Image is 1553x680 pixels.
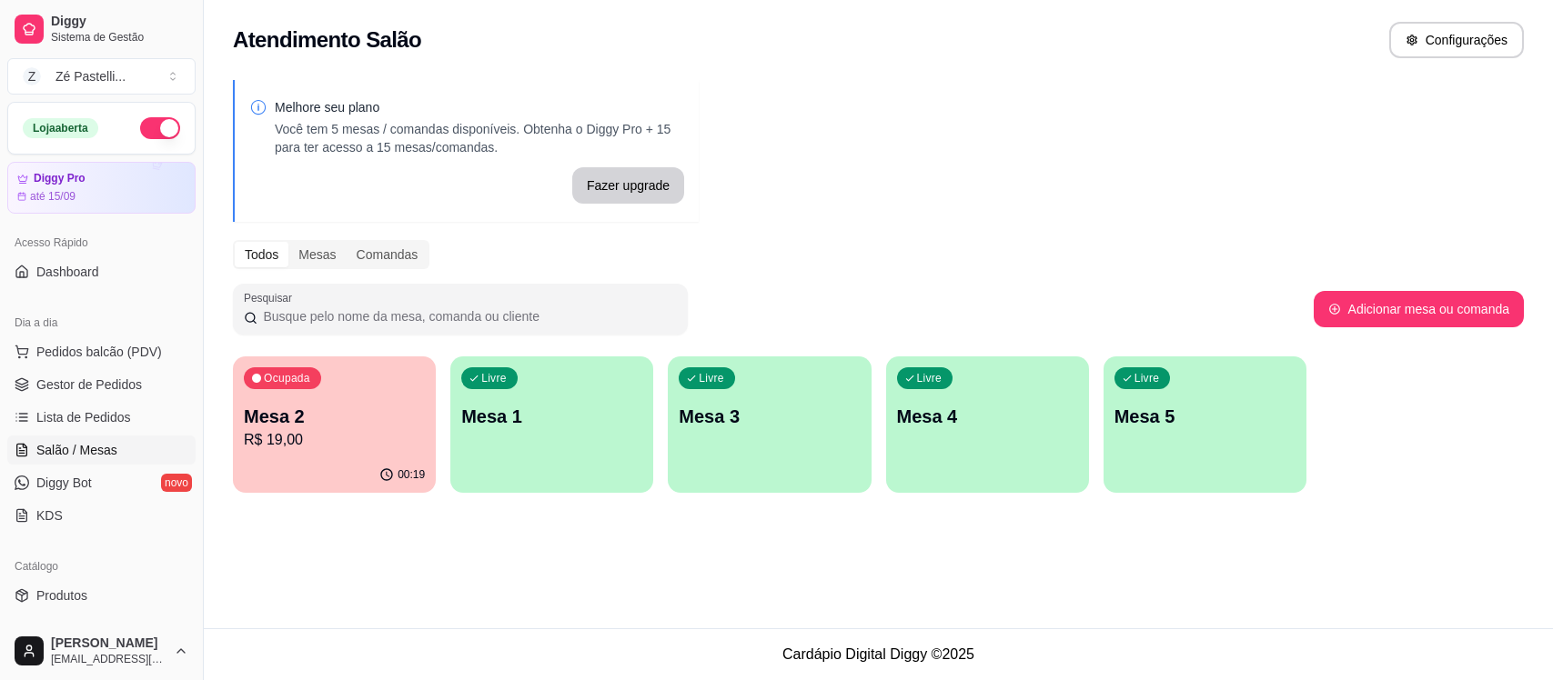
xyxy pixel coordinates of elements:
[51,30,188,45] span: Sistema de Gestão
[1314,291,1524,327] button: Adicionar mesa ou comanda
[461,404,642,429] p: Mesa 1
[36,474,92,492] span: Diggy Bot
[36,619,122,637] span: Complementos
[233,25,421,55] h2: Atendimento Salão
[7,257,196,286] a: Dashboard
[897,404,1078,429] p: Mesa 4
[886,356,1089,493] button: LivreMesa 4
[7,58,196,95] button: Select a team
[7,308,196,337] div: Dia a dia
[264,371,310,385] p: Ocupada
[572,167,684,204] button: Fazer upgrade
[347,242,429,267] div: Comandas
[1389,22,1524,58] button: Configurações
[7,501,196,530] a: KDS
[699,371,724,385] p: Livre
[7,435,196,465] a: Salão / Mesas
[7,581,196,610] a: Produtos
[7,7,196,51] a: DiggySistema de Gestão
[55,67,126,85] div: Zé Pastelli ...
[36,343,162,361] span: Pedidos balcão (PDV)
[36,408,131,426] span: Lista de Pedidos
[23,67,41,85] span: Z
[398,467,425,482] p: 00:19
[36,441,117,459] span: Salão / Mesas
[7,614,196,643] a: Complementos
[275,98,684,116] p: Melhore seu plano
[7,162,196,214] a: Diggy Proaté 15/09
[244,290,298,305] label: Pesquisar
[204,628,1553,680] footer: Cardápio Digital Diggy © 2025
[140,117,180,139] button: Alterar Status
[288,242,346,267] div: Mesas
[51,635,166,652] span: [PERSON_NAME]
[257,307,677,325] input: Pesquisar
[7,552,196,581] div: Catálogo
[7,370,196,399] a: Gestor de Pedidos
[7,228,196,257] div: Acesso Rápido
[30,189,76,204] article: até 15/09
[36,586,87,605] span: Produtos
[235,242,288,267] div: Todos
[36,263,99,281] span: Dashboard
[51,14,188,30] span: Diggy
[51,652,166,666] span: [EMAIL_ADDRESS][DOMAIN_NAME]
[679,404,860,429] p: Mesa 3
[7,403,196,432] a: Lista de Pedidos
[7,468,196,497] a: Diggy Botnovo
[668,356,871,493] button: LivreMesa 3
[1104,356,1306,493] button: LivreMesa 5
[244,404,425,429] p: Mesa 2
[244,429,425,451] p: R$ 19,00
[481,371,507,385] p: Livre
[7,337,196,366] button: Pedidos balcão (PDV)
[23,118,98,138] div: Loja aberta
[450,356,653,493] button: LivreMesa 1
[1114,404,1296,429] p: Mesa 5
[36,375,142,394] span: Gestor de Pedidos
[7,629,196,673] button: [PERSON_NAME][EMAIL_ADDRESS][DOMAIN_NAME]
[1134,371,1160,385] p: Livre
[36,506,63,525] span: KDS
[34,172,86,185] article: Diggy Pro
[917,371,943,385] p: Livre
[233,356,436,493] button: OcupadaMesa 2R$ 19,0000:19
[275,120,684,156] p: Você tem 5 mesas / comandas disponíveis. Obtenha o Diggy Pro + 15 para ter acesso a 15 mesas/coma...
